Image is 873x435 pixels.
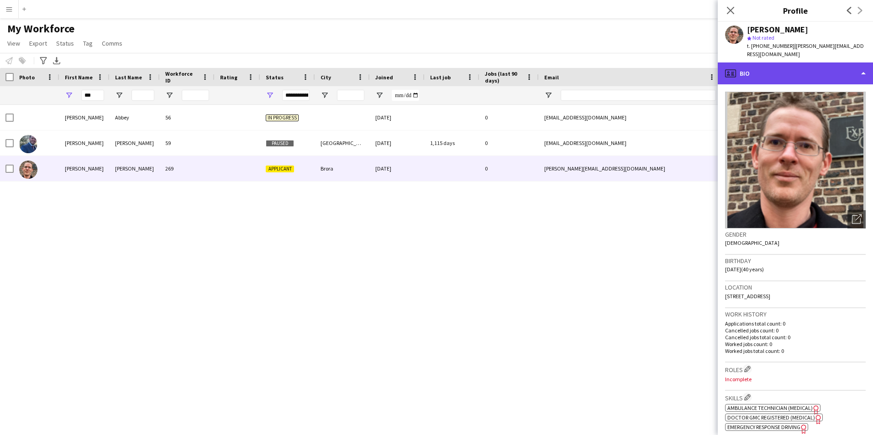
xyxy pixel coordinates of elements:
button: Open Filter Menu [321,91,329,99]
h3: Work history [725,310,866,318]
p: Worked jobs count: 0 [725,341,866,347]
p: Cancelled jobs total count: 0 [725,334,866,341]
span: City [321,74,331,81]
span: View [7,39,20,47]
span: Applicant [266,166,294,172]
span: First Name [65,74,93,81]
span: Last Name [115,74,142,81]
div: [PERSON_NAME] [747,26,808,34]
div: [DATE] [370,105,425,130]
input: First Name Filter Input [81,90,104,101]
button: Open Filter Menu [115,91,123,99]
button: Open Filter Menu [375,91,384,99]
div: 0 [479,130,539,155]
div: [EMAIL_ADDRESS][DOMAIN_NAME] [539,130,721,155]
span: Rating [220,74,237,81]
button: Open Filter Menu [65,91,73,99]
img: Tom Mallinson [19,161,37,179]
app-action-btn: Advanced filters [38,55,49,66]
input: Workforce ID Filter Input [182,90,209,101]
p: Incomplete [725,376,866,383]
span: [DATE] (40 years) [725,266,764,273]
span: Doctor GMC Registered (Medical) [727,414,815,421]
a: View [4,37,24,49]
a: Tag [79,37,96,49]
span: Status [56,39,74,47]
h3: Roles [725,364,866,374]
input: Email Filter Input [561,90,716,101]
span: Comms [102,39,122,47]
div: Brora [315,156,370,181]
div: [PERSON_NAME] [59,105,110,130]
span: Status [266,74,284,81]
div: [PERSON_NAME][EMAIL_ADDRESS][DOMAIN_NAME] [539,156,721,181]
img: Tom Handley [19,135,37,153]
span: [STREET_ADDRESS] [725,293,770,300]
div: 269 [160,156,215,181]
input: Joined Filter Input [392,90,419,101]
span: Ambulance Technician (Medical) [727,404,813,411]
div: [EMAIL_ADDRESS][DOMAIN_NAME] [539,105,721,130]
div: 1,115 days [425,130,479,155]
button: Open Filter Menu [266,91,274,99]
div: [PERSON_NAME] [59,156,110,181]
h3: Location [725,283,866,291]
span: Emergency Response Driving [727,424,800,430]
h3: Skills [725,393,866,402]
div: 0 [479,156,539,181]
div: [PERSON_NAME] [110,156,160,181]
span: [DEMOGRAPHIC_DATA] [725,239,779,246]
span: In progress [266,114,299,121]
span: | [PERSON_NAME][EMAIL_ADDRESS][DOMAIN_NAME] [747,42,864,57]
a: Comms [98,37,126,49]
span: Not rated [752,34,774,41]
span: Paused [266,140,294,147]
input: Last Name Filter Input [131,90,154,101]
p: Worked jobs total count: 0 [725,347,866,354]
h3: Birthday [725,257,866,265]
span: Workforce ID [165,70,198,84]
p: Applications total count: 0 [725,320,866,327]
span: t. [PHONE_NUMBER] [747,42,794,49]
input: City Filter Input [337,90,364,101]
h3: Gender [725,230,866,238]
h3: Profile [718,5,873,16]
button: Open Filter Menu [165,91,174,99]
div: [DATE] [370,130,425,155]
span: Tag [83,39,93,47]
a: Export [26,37,51,49]
div: 59 [160,130,215,155]
img: Crew avatar or photo [725,92,866,228]
span: Photo [19,74,35,81]
a: Status [53,37,78,49]
div: 56 [160,105,215,130]
div: Bio [718,62,873,84]
span: Jobs (last 90 days) [485,70,522,84]
app-action-btn: Export XLSX [51,55,62,66]
p: Cancelled jobs count: 0 [725,327,866,334]
div: [GEOGRAPHIC_DATA] [315,130,370,155]
div: [DATE] [370,156,425,181]
div: [PERSON_NAME] [110,130,160,155]
span: Joined [375,74,393,81]
div: [PERSON_NAME] [59,130,110,155]
span: Last job [430,74,451,81]
div: Open photos pop-in [847,210,866,228]
div: Abbey [110,105,160,130]
span: Email [544,74,559,81]
span: Export [29,39,47,47]
span: My Workforce [7,22,74,36]
div: 0 [479,105,539,130]
button: Open Filter Menu [544,91,552,99]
